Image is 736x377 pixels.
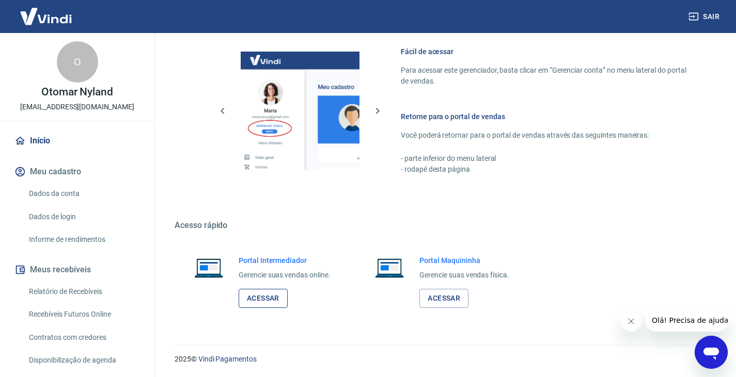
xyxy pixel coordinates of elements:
p: Otomar Nyland [41,87,113,97]
a: Acessar [419,289,468,308]
p: - rodapé desta página [401,164,686,175]
a: Dados da conta [25,183,142,204]
p: - parte inferior do menu lateral [401,153,686,164]
a: Relatório de Recebíveis [25,281,142,302]
p: Para acessar este gerenciador, basta clicar em “Gerenciar conta” no menu lateral do portal de ven... [401,65,686,87]
a: Disponibilização de agenda [25,350,142,371]
a: Dados de login [25,206,142,227]
p: Você poderá retornar para o portal de vendas através das seguintes maneiras: [401,130,686,141]
div: O [57,41,98,83]
p: 2025 © [175,354,711,365]
a: Início [12,129,142,152]
p: [EMAIL_ADDRESS][DOMAIN_NAME] [20,102,134,112]
img: Vindi [12,1,80,32]
iframe: Fechar mensagem [621,311,641,332]
h6: Portal Maquininha [419,255,509,266]
h6: Retorne para o portal de vendas [401,111,686,122]
button: Sair [686,7,724,26]
iframe: Botão para abrir a janela de mensagens [695,336,728,369]
a: Vindi Pagamentos [198,355,257,363]
button: Meus recebíveis [12,258,142,281]
a: Acessar [239,289,288,308]
button: Meu cadastro [12,160,142,183]
img: Imagem de um notebook aberto [368,255,411,280]
img: Imagem de um notebook aberto [187,255,230,280]
h6: Fácil de acessar [401,46,686,57]
a: Recebíveis Futuros Online [25,304,142,325]
h5: Acesso rápido [175,220,711,231]
a: Contratos com credores [25,327,142,348]
a: Informe de rendimentos [25,229,142,250]
iframe: Mensagem da empresa [646,309,728,332]
span: Olá! Precisa de ajuda? [6,7,87,15]
h6: Portal Intermediador [239,255,331,266]
p: Gerencie suas vendas física. [419,270,509,281]
p: Gerencie suas vendas online. [239,270,331,281]
img: Imagem da dashboard mostrando o botão de gerenciar conta na sidebar no lado esquerdo [241,52,359,170]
